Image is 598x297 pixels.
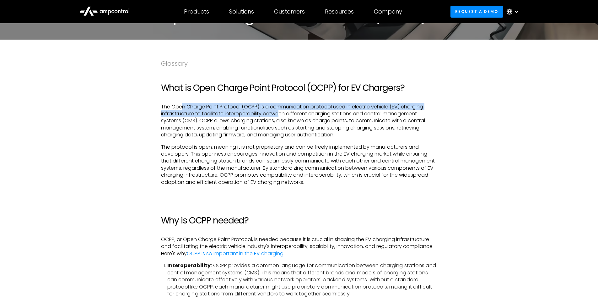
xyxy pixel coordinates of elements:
[161,103,437,139] p: The Open Charge Point Protocol (OCPP) is a communication protocol used in electric vehicle (EV) c...
[274,8,305,15] div: Customers
[161,144,437,186] p: The protocol is open, meaning it is not proprietary and can be freely implemented by manufacturer...
[229,8,254,15] div: Solutions
[374,8,402,15] div: Company
[325,8,354,15] div: Resources
[161,236,437,257] p: OCPP, or Open Charge Point Protocol, is needed because it is crucial in shaping the EV charging i...
[167,262,211,269] strong: Interoperability
[184,8,209,15] div: Products
[161,6,437,25] h1: Open Charge Point Protocol (OCPP)
[161,83,437,93] h2: What is Open Charge Point Protocol (OCPP) for EV Chargers?
[187,250,283,257] a: OCPP is so important in the EV charging
[161,191,437,198] p: ‍
[161,215,437,226] h2: Why is OCPP needed?
[161,60,437,67] div: Glossary
[450,6,503,17] a: Request a demo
